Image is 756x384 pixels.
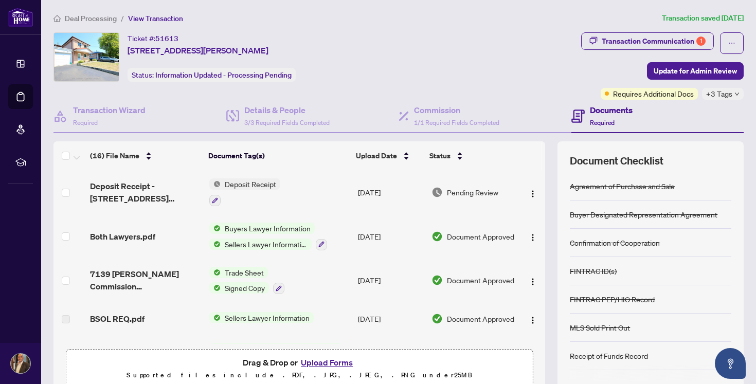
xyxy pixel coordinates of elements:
button: Status IconDeposit Receipt [209,178,280,206]
div: Agreement of Purchase and Sale [570,180,675,192]
span: Sellers Lawyer Information [221,312,314,323]
button: Open asap [715,348,746,379]
div: 1 [696,36,706,46]
h4: Transaction Wizard [73,104,146,116]
span: Requires Additional Docs [613,88,694,99]
span: Deal Processing [65,14,117,23]
span: Required [73,119,98,126]
button: Update for Admin Review [647,62,744,80]
div: Buyer Designated Representation Agreement [570,209,717,220]
span: Drag & Drop or [243,356,356,369]
p: Supported files include .PDF, .JPG, .JPEG, .PNG under 25 MB [73,369,526,381]
span: Upload Date [356,150,397,161]
img: Status Icon [209,178,221,190]
span: Signed Copy [221,282,269,294]
button: Upload Forms [298,356,356,369]
h4: Commission [414,104,499,116]
button: Logo [525,272,541,288]
th: (16) File Name [86,141,204,170]
span: Document Checklist [570,154,663,168]
div: Confirmation of Cooperation [570,237,660,248]
img: Logo [529,233,537,242]
img: Status Icon [209,267,221,278]
div: Transaction Communication [602,33,706,49]
button: Status IconBuyers Lawyer InformationStatus IconSellers Lawyer Information [209,223,327,250]
img: Status Icon [209,223,221,234]
span: Document Approved [447,275,514,286]
img: Document Status [431,231,443,242]
img: Logo [529,190,537,198]
button: Status IconBuyer Designated Representation Agreement [209,343,343,371]
img: Profile Icon [11,354,30,373]
button: Status IconSellers Lawyer Information [209,312,314,323]
img: Document Status [431,275,443,286]
img: Status Icon [209,239,221,250]
td: [DATE] [354,335,427,379]
td: [DATE] [354,170,427,214]
th: Status [425,141,517,170]
span: Information Updated - Processing Pending [155,70,292,80]
div: Status: [128,68,296,82]
span: 7139 [PERSON_NAME] Commission Statement_[DATE] 08_42_04.pdf [90,268,201,292]
div: FINTRAC ID(s) [570,265,617,277]
span: Buyers Lawyer Information [221,223,315,234]
button: Status IconTrade SheetStatus IconSigned Copy [209,267,284,295]
span: BSOL REQ.pdf [90,313,145,325]
span: Sellers Lawyer Information [221,239,312,250]
span: Buyer Designated Representation Agreement [221,343,343,355]
button: Transaction Communication1 [581,32,714,50]
img: IMG-W12348154_1.jpg [54,33,119,81]
span: Document Approved [447,313,514,324]
span: Trade Sheet [221,267,268,278]
li: / [121,12,124,24]
span: [STREET_ADDRESS][PERSON_NAME] [128,44,268,57]
span: View Transaction [128,14,183,23]
button: Logo [525,184,541,200]
span: Deposit Receipt [221,178,280,190]
span: home [53,15,61,22]
div: Receipt of Funds Record [570,350,648,361]
span: 3/3 Required Fields Completed [244,119,330,126]
img: Status Icon [209,312,221,323]
div: Ticket #: [128,32,178,44]
img: Document Status [431,187,443,198]
button: Logo [525,228,541,245]
img: Document Status [431,313,443,324]
button: Logo [525,310,541,327]
div: MLS Sold Print Out [570,322,630,333]
span: 1/1 Required Fields Completed [414,119,499,126]
img: logo [8,8,33,27]
h4: Documents [590,104,633,116]
article: Transaction saved [DATE] [662,12,744,24]
img: Logo [529,316,537,324]
td: [DATE] [354,259,427,303]
span: (16) File Name [90,150,139,161]
th: Upload Date [352,141,425,170]
img: Status Icon [209,282,221,294]
span: down [734,92,740,97]
td: [DATE] [354,214,427,259]
span: 51613 [155,34,178,43]
span: Pending Review [447,187,498,198]
span: Status [429,150,451,161]
span: Required [590,119,615,126]
span: ellipsis [728,40,735,47]
span: Document Approved [447,231,514,242]
div: FINTRAC PEP/HIO Record [570,294,655,305]
span: Both Lawyers.pdf [90,230,155,243]
img: Logo [529,278,537,286]
h4: Details & People [244,104,330,116]
span: Deposit Receipt - [STREET_ADDRESS][PERSON_NAME]pdf [90,180,201,205]
span: Update for Admin Review [654,63,737,79]
span: +3 Tags [706,88,732,100]
td: [DATE] [354,302,427,335]
img: Status Icon [209,343,221,355]
th: Document Tag(s) [204,141,352,170]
